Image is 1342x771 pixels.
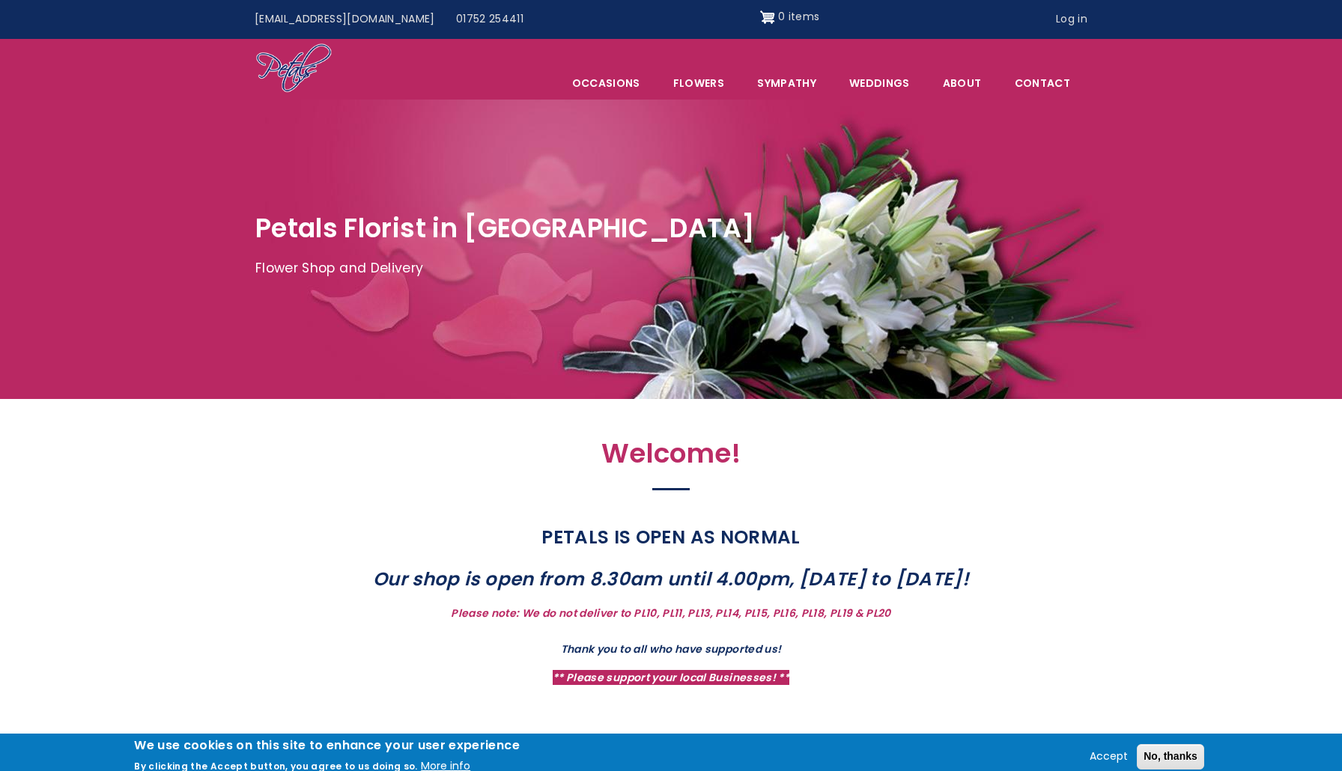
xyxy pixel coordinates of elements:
[561,642,782,656] strong: Thank you to all who have supported us!
[556,67,656,99] span: Occasions
[760,5,775,29] img: Shopping cart
[451,606,890,621] strong: Please note: We do not deliver to PL10, PL11, PL13, PL14, PL15, PL16, PL18, PL19 & PL20
[760,5,820,29] a: Shopping cart 0 items
[345,438,997,478] h2: Welcome!
[658,67,740,99] a: Flowers
[927,67,998,99] a: About
[741,67,832,99] a: Sympathy
[255,210,755,246] span: Petals Florist in [GEOGRAPHIC_DATA]
[999,67,1086,99] a: Contact
[373,566,969,592] strong: Our shop is open from 8.30am until 4.00pm, [DATE] to [DATE]!
[255,257,1087,280] p: Flower Shop and Delivery
[255,43,333,95] img: Home
[778,9,819,24] span: 0 items
[1045,5,1098,34] a: Log in
[541,524,800,550] strong: PETALS IS OPEN AS NORMAL
[834,67,926,99] span: Weddings
[134,737,520,754] h2: We use cookies on this site to enhance your user experience
[553,670,789,685] strong: ** Please support your local Businesses! **
[1084,748,1134,766] button: Accept
[446,5,534,34] a: 01752 254411
[244,5,446,34] a: [EMAIL_ADDRESS][DOMAIN_NAME]
[1137,744,1204,770] button: No, thanks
